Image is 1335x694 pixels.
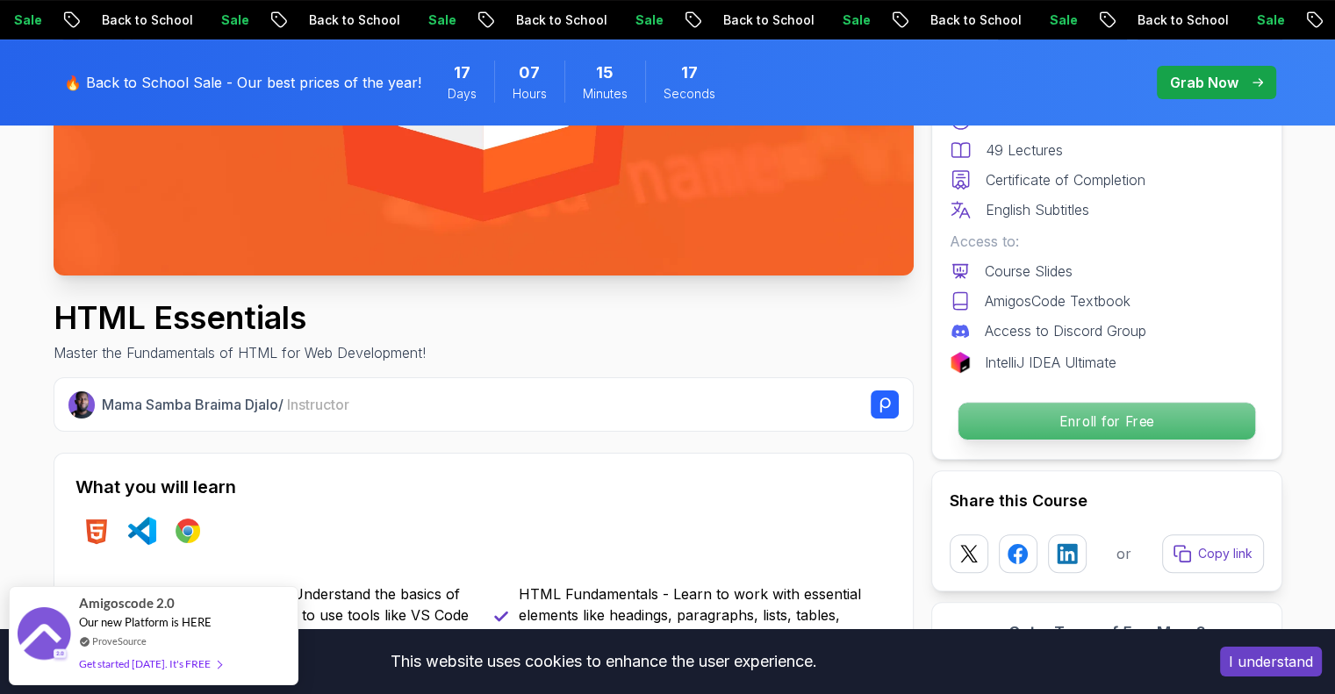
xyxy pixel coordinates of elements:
[707,11,826,29] p: Back to School
[1162,534,1264,573] button: Copy link
[985,290,1130,311] p: AmigosCode Textbook
[54,342,426,363] p: Master the Fundamentals of HTML for Web Development!
[1220,647,1322,676] button: Accept cookies
[448,85,477,103] span: Days
[519,61,540,85] span: 7 Hours
[957,402,1255,440] button: Enroll for Free
[985,352,1116,373] p: IntelliJ IDEA Ultimate
[412,11,468,29] p: Sale
[950,489,1264,513] h2: Share this Course
[100,583,473,647] p: Getting Started with HTML - Understand the basics of HTML, its structure, and how to use tools li...
[950,231,1264,252] p: Access to:
[596,61,614,85] span: 15 Minutes
[85,11,205,29] p: Back to School
[513,85,547,103] span: Hours
[64,72,421,93] p: 🔥 Back to School Sale - Our best prices of the year!
[985,261,1073,282] p: Course Slides
[914,11,1033,29] p: Back to School
[950,620,1264,645] h3: Got a Team of 5 or More?
[986,169,1145,190] p: Certificate of Completion
[174,517,202,545] img: chrome logo
[681,61,698,85] span: 17 Seconds
[619,11,675,29] p: Sale
[1121,11,1240,29] p: Back to School
[826,11,882,29] p: Sale
[287,396,349,413] span: Instructor
[13,642,1194,681] div: This website uses cookies to enhance the user experience.
[986,199,1089,220] p: English Subtitles
[499,11,619,29] p: Back to School
[1198,545,1252,562] p: Copy link
[79,654,221,674] div: Get started [DATE]. It's FREE
[519,583,892,647] p: HTML Fundamentals - Learn to work with essential elements like headings, paragraphs, lists, table...
[454,61,470,85] span: 17 Days
[1116,543,1131,564] p: or
[664,85,715,103] span: Seconds
[83,517,111,545] img: html logo
[75,475,892,499] h2: What you will learn
[986,140,1063,161] p: 49 Lectures
[68,391,96,419] img: Nelson Djalo
[205,11,261,29] p: Sale
[92,633,147,648] a: ProveSource
[985,320,1146,341] p: Access to Discord Group
[1033,11,1089,29] p: Sale
[102,394,349,415] p: Mama Samba Braima Djalo /
[128,517,156,545] img: vscode logo
[79,615,212,629] span: Our new Platform is HERE
[54,300,426,335] h1: HTML Essentials
[1170,72,1238,93] p: Grab Now
[292,11,412,29] p: Back to School
[79,593,175,613] span: Amigoscode 2.0
[950,352,971,373] img: jetbrains logo
[958,403,1254,440] p: Enroll for Free
[18,607,70,664] img: provesource social proof notification image
[583,85,628,103] span: Minutes
[1240,11,1296,29] p: Sale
